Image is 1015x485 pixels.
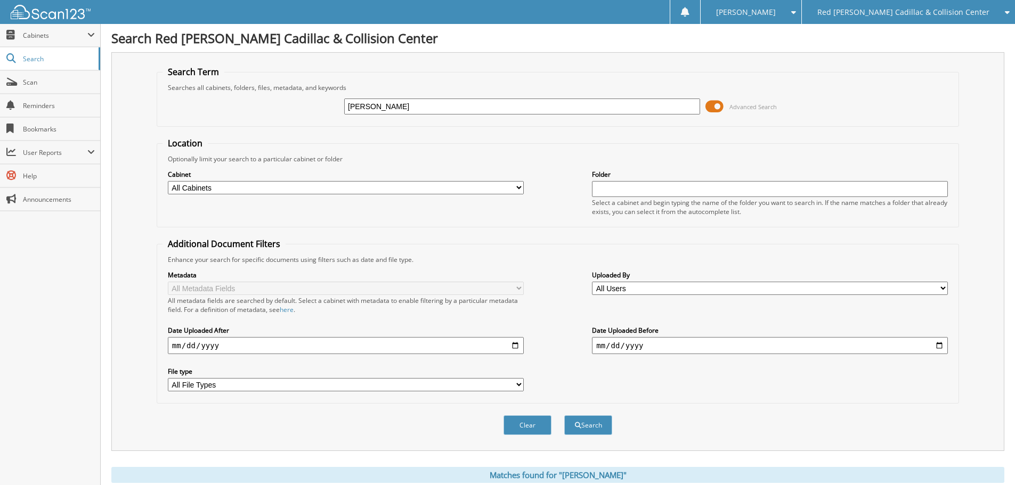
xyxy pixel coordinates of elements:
[168,296,524,314] div: All metadata fields are searched by default. Select a cabinet with metadata to enable filtering b...
[111,29,1004,47] h1: Search Red [PERSON_NAME] Cadillac & Collision Center
[168,326,524,335] label: Date Uploaded After
[592,337,948,354] input: end
[163,137,208,149] legend: Location
[23,125,95,134] span: Bookmarks
[592,270,948,280] label: Uploaded By
[168,367,524,376] label: File type
[23,78,95,87] span: Scan
[817,9,989,15] span: Red [PERSON_NAME] Cadillac & Collision Center
[163,83,953,92] div: Searches all cabinets, folders, files, metadata, and keywords
[23,195,95,204] span: Announcements
[23,101,95,110] span: Reminders
[592,198,948,216] div: Select a cabinet and begin typing the name of the folder you want to search in. If the name match...
[564,415,612,435] button: Search
[23,171,95,180] span: Help
[23,148,87,157] span: User Reports
[163,238,286,250] legend: Additional Document Filters
[168,270,524,280] label: Metadata
[168,337,524,354] input: start
[504,415,551,435] button: Clear
[163,255,953,264] div: Enhance your search for specific documents using filters such as date and file type.
[23,31,87,40] span: Cabinets
[716,9,776,15] span: [PERSON_NAME]
[163,154,953,163] div: Optionally limit your search to a particular cabinet or folder
[168,170,524,179] label: Cabinet
[163,66,224,78] legend: Search Term
[592,170,948,179] label: Folder
[11,5,91,19] img: scan123-logo-white.svg
[111,467,1004,483] div: Matches found for "[PERSON_NAME]"
[729,103,777,111] span: Advanced Search
[280,305,294,314] a: here
[23,54,93,63] span: Search
[592,326,948,335] label: Date Uploaded Before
